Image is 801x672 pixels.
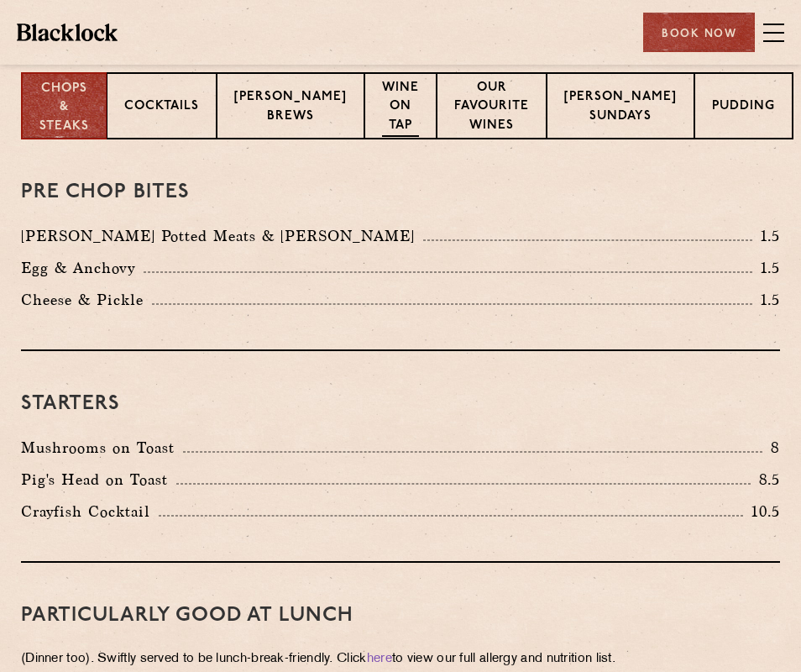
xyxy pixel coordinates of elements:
[21,393,780,415] h3: Starters
[712,97,775,118] p: Pudding
[751,469,781,491] p: 8.5
[752,289,781,311] p: 1.5
[234,88,347,128] p: [PERSON_NAME] Brews
[752,225,781,247] p: 1.5
[21,436,183,459] p: Mushrooms on Toast
[21,256,144,280] p: Egg & Anchovy
[743,501,780,522] p: 10.5
[21,648,780,671] p: (Dinner too). Swiftly served to be lunch-break-friendly. Click to view our full allergy and nutri...
[454,79,529,138] p: Our favourite wines
[21,605,780,627] h3: PARTICULARLY GOOD AT LUNCH
[21,288,152,312] p: Cheese & Pickle
[21,181,780,203] h3: Pre Chop Bites
[21,224,423,248] p: [PERSON_NAME] Potted Meats & [PERSON_NAME]
[643,13,755,52] div: Book Now
[124,97,199,118] p: Cocktails
[39,80,89,137] p: Chops & Steaks
[367,653,392,665] a: here
[21,500,159,523] p: Crayfish Cocktail
[382,79,419,138] p: Wine on Tap
[21,468,176,491] p: Pig's Head on Toast
[762,437,780,459] p: 8
[752,257,781,279] p: 1.5
[564,88,677,128] p: [PERSON_NAME] Sundays
[17,24,118,40] img: BL_Textured_Logo-footer-cropped.svg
